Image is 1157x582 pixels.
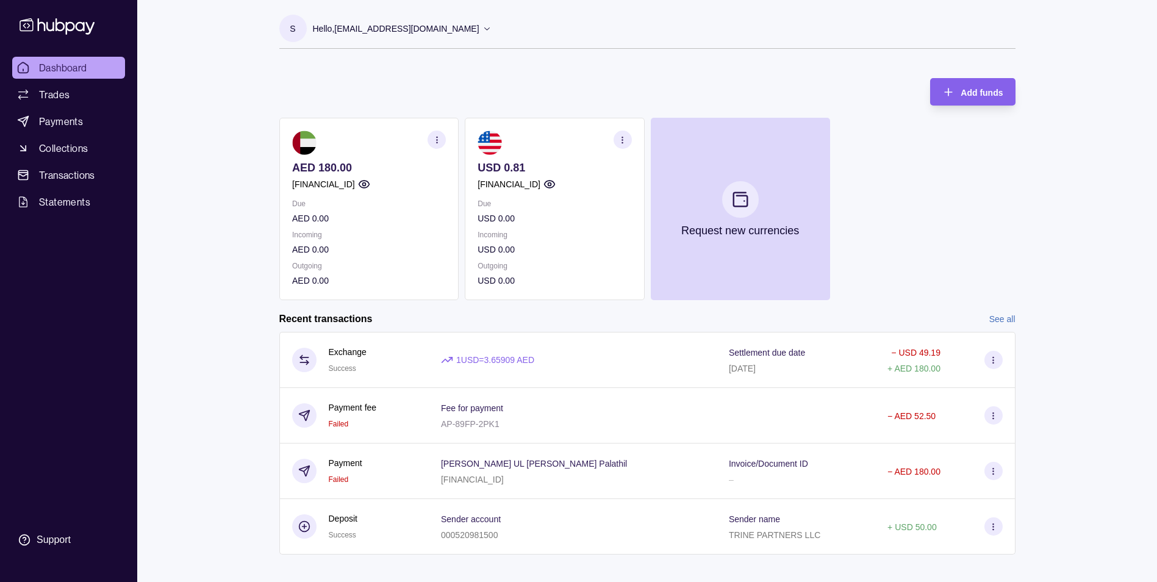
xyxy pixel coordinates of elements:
p: Deposit [329,512,357,525]
a: Transactions [12,164,125,186]
img: us [478,131,502,155]
a: Dashboard [12,57,125,79]
p: – [729,475,734,484]
p: Payment [329,456,362,470]
p: [FINANCIAL_ID] [441,475,504,484]
p: − AED 52.50 [887,411,936,421]
span: Trades [39,87,70,102]
a: Support [12,527,125,553]
p: AED 0.00 [292,274,446,287]
div: Support [37,533,71,547]
img: ae [292,131,317,155]
a: Statements [12,191,125,213]
p: Sender name [729,514,780,524]
p: USD 0.00 [478,212,631,225]
p: + USD 50.00 [887,522,937,532]
p: Settlement due date [729,348,805,357]
p: s [290,22,295,35]
p: USD 0.00 [478,243,631,256]
p: Exchange [329,345,367,359]
p: Due [478,197,631,210]
p: TRINE PARTNERS LLC [729,530,820,540]
button: Request new currencies [650,118,829,300]
span: Transactions [39,168,95,182]
p: − AED 180.00 [887,467,940,476]
a: Trades [12,84,125,106]
span: Add funds [961,88,1003,98]
a: See all [989,312,1016,326]
p: USD 0.81 [478,161,631,174]
a: Payments [12,110,125,132]
p: USD 0.00 [478,274,631,287]
p: AP-89FP-2PK1 [441,419,500,429]
p: Outgoing [478,259,631,273]
p: Incoming [292,228,446,242]
p: [PERSON_NAME] UL [PERSON_NAME] Palathil [441,459,627,469]
h2: Recent transactions [279,312,373,326]
span: Payments [39,114,83,129]
p: Invoice/Document ID [729,459,808,469]
p: [FINANCIAL_ID] [292,178,355,191]
p: Fee for payment [441,403,503,413]
span: Success [329,531,356,539]
p: Incoming [478,228,631,242]
p: Hello, [EMAIL_ADDRESS][DOMAIN_NAME] [313,22,479,35]
p: 000520981500 [441,530,498,540]
p: [DATE] [729,364,756,373]
span: Success [329,364,356,373]
p: [FINANCIAL_ID] [478,178,540,191]
span: Statements [39,195,90,209]
p: − USD 49.19 [891,348,940,357]
p: AED 0.00 [292,212,446,225]
p: Outgoing [292,259,446,273]
span: Failed [329,475,349,484]
p: Request new currencies [681,224,799,237]
a: Collections [12,137,125,159]
span: Collections [39,141,88,156]
p: AED 0.00 [292,243,446,256]
p: Due [292,197,446,210]
span: Failed [329,420,349,428]
p: Sender account [441,514,501,524]
p: Payment fee [329,401,377,414]
span: Dashboard [39,60,87,75]
p: AED 180.00 [292,161,446,174]
button: Add funds [930,78,1015,106]
p: + AED 180.00 [887,364,940,373]
p: 1 USD = 3.65909 AED [456,353,534,367]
